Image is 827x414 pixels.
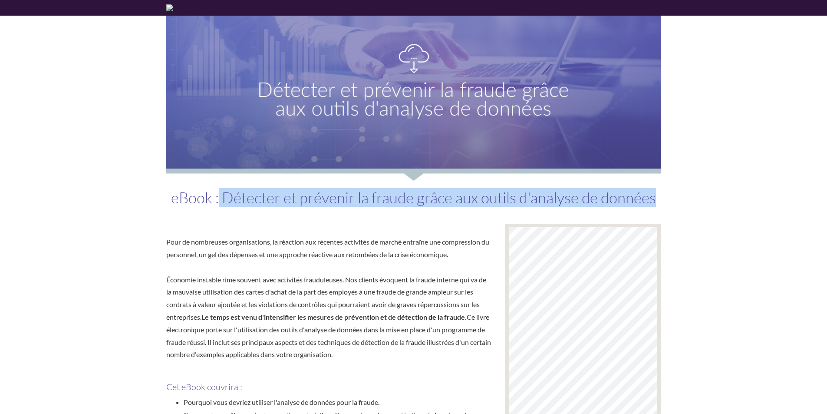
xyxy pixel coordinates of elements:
[184,396,492,409] li: Pourquoi vous devriez utiliser l'analyse de données pour la fraude.
[201,313,467,321] strong: Le temps est venu d'intensifier les mesures de prévention et de détection de la fraude.
[166,236,492,361] div: Pour de nombreuses organisations, la réaction aux récentes activités de marché entraîne une compr...
[166,382,492,392] h3: Cet eBook couvrira :
[166,16,661,181] img: eBook : Détecter et prévenir la fraude grâce aux outils d'analyse de données
[166,189,661,219] h1: eBook : Détecter et prévenir la fraude grâce aux outils d'analyse de données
